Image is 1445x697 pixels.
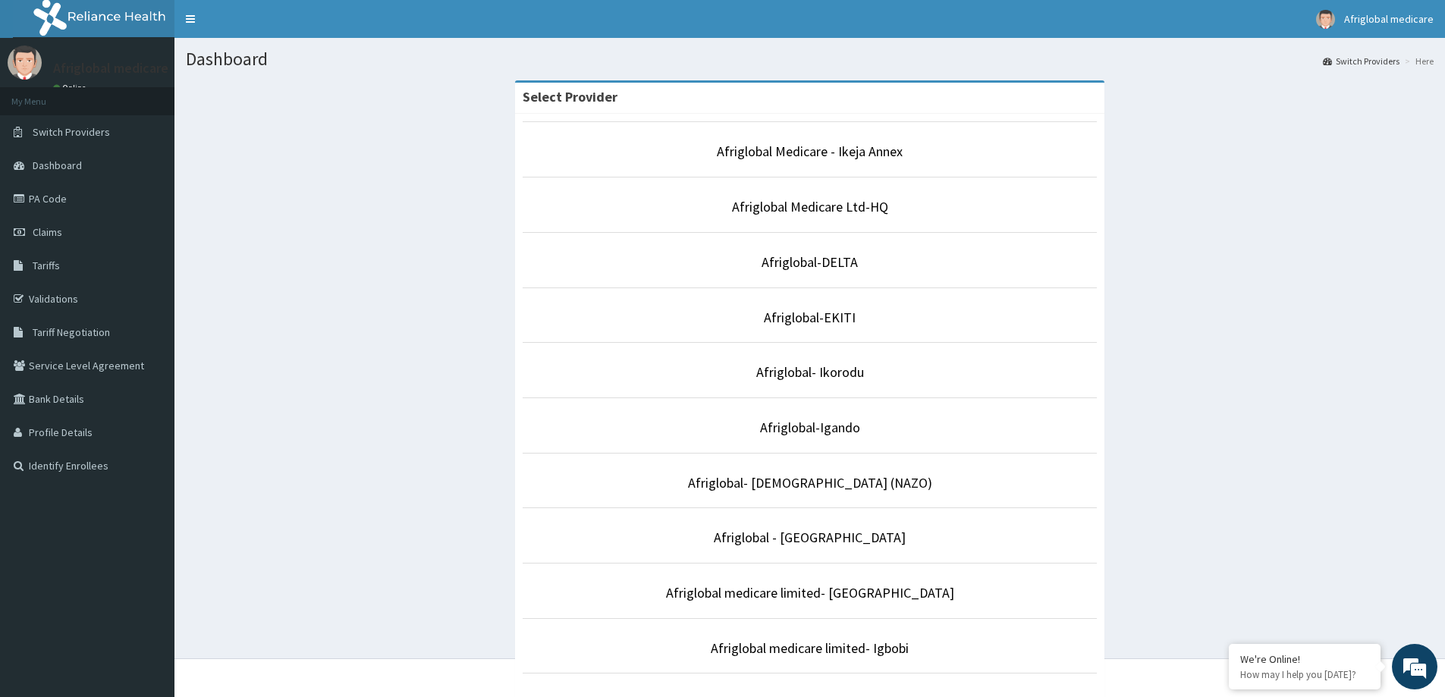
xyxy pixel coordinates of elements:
li: Here [1401,55,1434,68]
span: Tariff Negotiation [33,325,110,339]
span: Switch Providers [33,125,110,139]
span: Afriglobal medicare [1344,12,1434,26]
span: Tariffs [33,259,60,272]
a: Online [53,83,90,93]
div: We're Online! [1240,652,1369,666]
a: Afriglobal - [GEOGRAPHIC_DATA] [714,529,906,546]
a: Afriglobal medicare limited- [GEOGRAPHIC_DATA] [666,584,954,601]
a: Afriglobal-Igando [760,419,860,436]
strong: Select Provider [523,88,617,105]
img: User Image [1316,10,1335,29]
a: Afriglobal medicare limited- Igbobi [711,639,909,657]
a: Afriglobal-DELTA [762,253,858,271]
p: Afriglobal medicare [53,61,168,75]
a: Switch Providers [1323,55,1399,68]
img: User Image [8,46,42,80]
span: Dashboard [33,159,82,172]
a: Afriglobal-EKITI [764,309,856,326]
a: Afriglobal Medicare Ltd-HQ [732,198,888,215]
h1: Dashboard [186,49,1434,69]
a: Afriglobal- [DEMOGRAPHIC_DATA] (NAZO) [688,474,932,491]
a: Afriglobal Medicare - Ikeja Annex [717,143,903,160]
p: How may I help you today? [1240,668,1369,681]
a: Afriglobal- Ikorodu [756,363,864,381]
span: Claims [33,225,62,239]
